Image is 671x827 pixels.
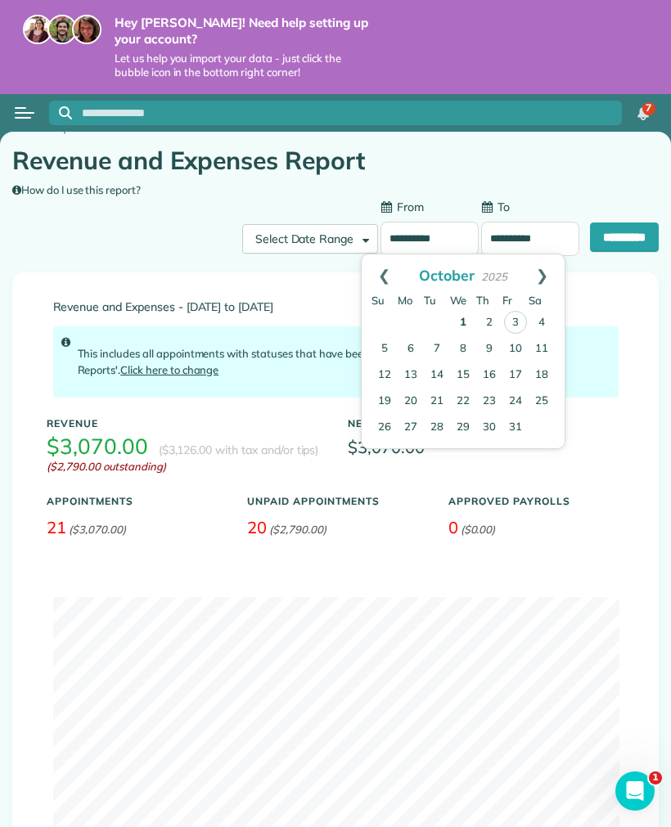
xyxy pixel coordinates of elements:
[372,389,398,415] a: 19
[53,301,619,313] span: Revenue and Expenses - [DATE] to [DATE]
[450,389,476,415] a: 22
[626,96,660,132] div: 7 unread notifications
[159,444,319,456] h3: ($3,126.00 with tax and/or tips)
[504,311,527,334] a: 3
[476,362,502,389] a: 16
[615,771,655,811] iframe: Intercom live chat
[120,363,218,376] a: Click here to change
[529,336,555,362] a: 11
[529,389,555,415] a: 25
[424,415,450,441] a: 28
[398,336,424,362] a: 6
[269,523,326,536] em: ($2,790.00)
[115,52,376,79] span: Let us help you import your data - just click the bubble icon in the bottom right corner!
[247,517,267,537] span: 20
[12,183,141,196] a: How do I use this report?
[481,199,510,215] label: To
[476,336,502,362] a: 9
[476,415,502,441] a: 30
[242,224,378,254] button: Select Date Range
[419,266,475,284] span: October
[476,389,502,415] a: 23
[372,294,385,307] span: Sunday
[424,389,450,415] a: 21
[619,95,671,131] nav: Main
[502,389,529,415] a: 24
[424,294,436,307] span: Tuesday
[72,15,101,44] img: michelle-19f622bdf1676172e81f8f8fba1fb50e276960ebfe0243fe18214015130c80e4.jpg
[47,517,66,537] span: 21
[476,294,489,307] span: Thursday
[529,294,542,307] span: Saturday
[398,389,424,415] a: 20
[47,459,323,475] em: ($2,790.00 outstanding)
[448,496,624,506] h5: Approved Payrolls
[450,362,476,389] a: 15
[502,415,529,441] a: 31
[23,15,52,44] img: maria-72a9807cf96188c08ef61303f053569d2e2a8a1cde33d635c8a3ac13582a053d.jpg
[255,231,354,246] span: Select Date Range
[646,101,651,115] span: 7
[450,294,466,307] span: Wednesday
[450,415,476,441] a: 29
[47,15,77,44] img: jorge-587dff0eeaa6aab1f244e6dc62b8924c3b6ad411094392a53c71c6c4a576187d.jpg
[247,496,423,506] h5: Unpaid Appointments
[47,418,323,429] h5: Revenue
[424,336,450,362] a: 7
[520,254,565,295] a: Next
[381,199,424,215] label: From
[649,771,662,784] span: 1
[372,415,398,441] a: 26
[47,435,148,459] h3: $3,070.00
[424,362,450,389] a: 14
[398,294,412,307] span: Monday
[15,104,34,122] button: Open menu
[372,336,398,362] a: 5
[461,523,496,536] em: ($0.00)
[69,523,126,536] em: ($3,070.00)
[49,106,72,119] button: Focus search
[47,496,223,506] h5: Appointments
[348,435,624,460] span: $3,070.00
[448,517,458,537] span: 0
[59,106,72,119] svg: Focus search
[348,418,461,429] h5: Net After Payroll
[529,362,555,389] a: 18
[398,415,424,441] a: 27
[481,270,507,283] span: 2025
[450,336,476,362] a: 8
[78,347,543,376] span: This includes all appointments with statuses that have been selected to be 'Included in Revenue R...
[398,362,424,389] a: 13
[476,310,502,336] a: 2
[362,254,407,295] a: Prev
[450,310,476,336] a: 1
[115,15,376,47] strong: Hey [PERSON_NAME]! Need help setting up your account?
[12,147,646,174] h1: Revenue and Expenses Report
[529,310,555,336] a: 4
[502,294,512,307] span: Friday
[372,362,398,389] a: 12
[502,336,529,362] a: 10
[502,362,529,389] a: 17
